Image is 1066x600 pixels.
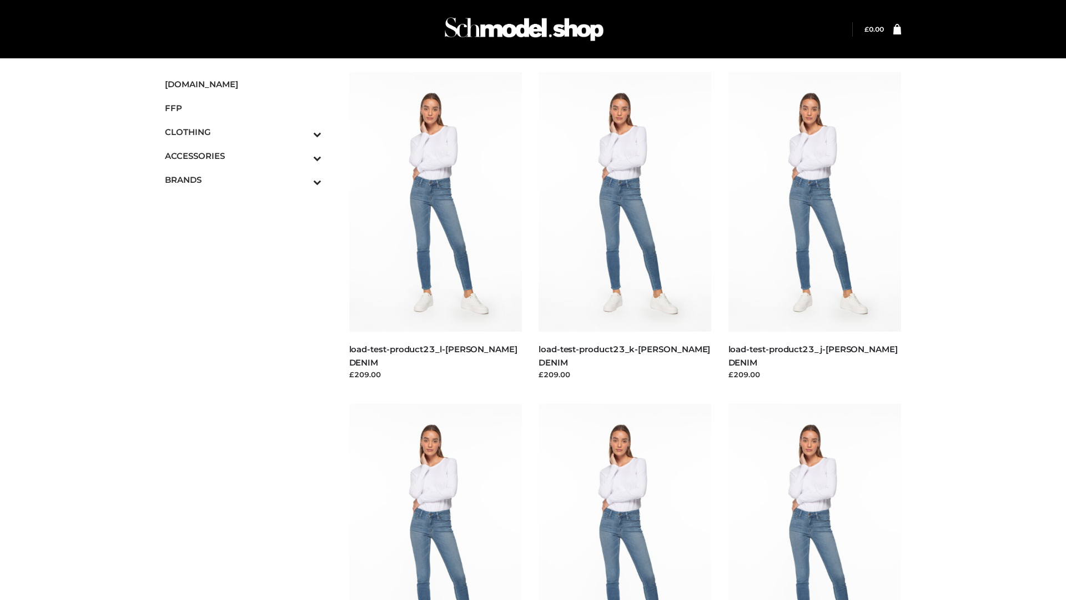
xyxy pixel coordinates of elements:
a: £0.00 [864,25,884,33]
bdi: 0.00 [864,25,884,33]
span: CLOTHING [165,126,321,138]
a: BRANDSToggle Submenu [165,168,321,192]
a: CLOTHINGToggle Submenu [165,120,321,144]
a: FFP [165,96,321,120]
button: Toggle Submenu [283,168,321,192]
span: £ [864,25,869,33]
a: load-test-product23_l-[PERSON_NAME] DENIM [349,344,517,367]
button: Toggle Submenu [283,120,321,144]
span: [DOMAIN_NAME] [165,78,321,91]
div: £209.00 [728,369,902,380]
div: £209.00 [539,369,712,380]
span: ACCESSORIES [165,149,321,162]
div: £209.00 [349,369,522,380]
a: load-test-product23_j-[PERSON_NAME] DENIM [728,344,898,367]
a: [DOMAIN_NAME] [165,72,321,96]
a: load-test-product23_k-[PERSON_NAME] DENIM [539,344,710,367]
a: ACCESSORIESToggle Submenu [165,144,321,168]
button: Toggle Submenu [283,144,321,168]
span: BRANDS [165,173,321,186]
img: Schmodel Admin 964 [441,7,607,51]
span: FFP [165,102,321,114]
